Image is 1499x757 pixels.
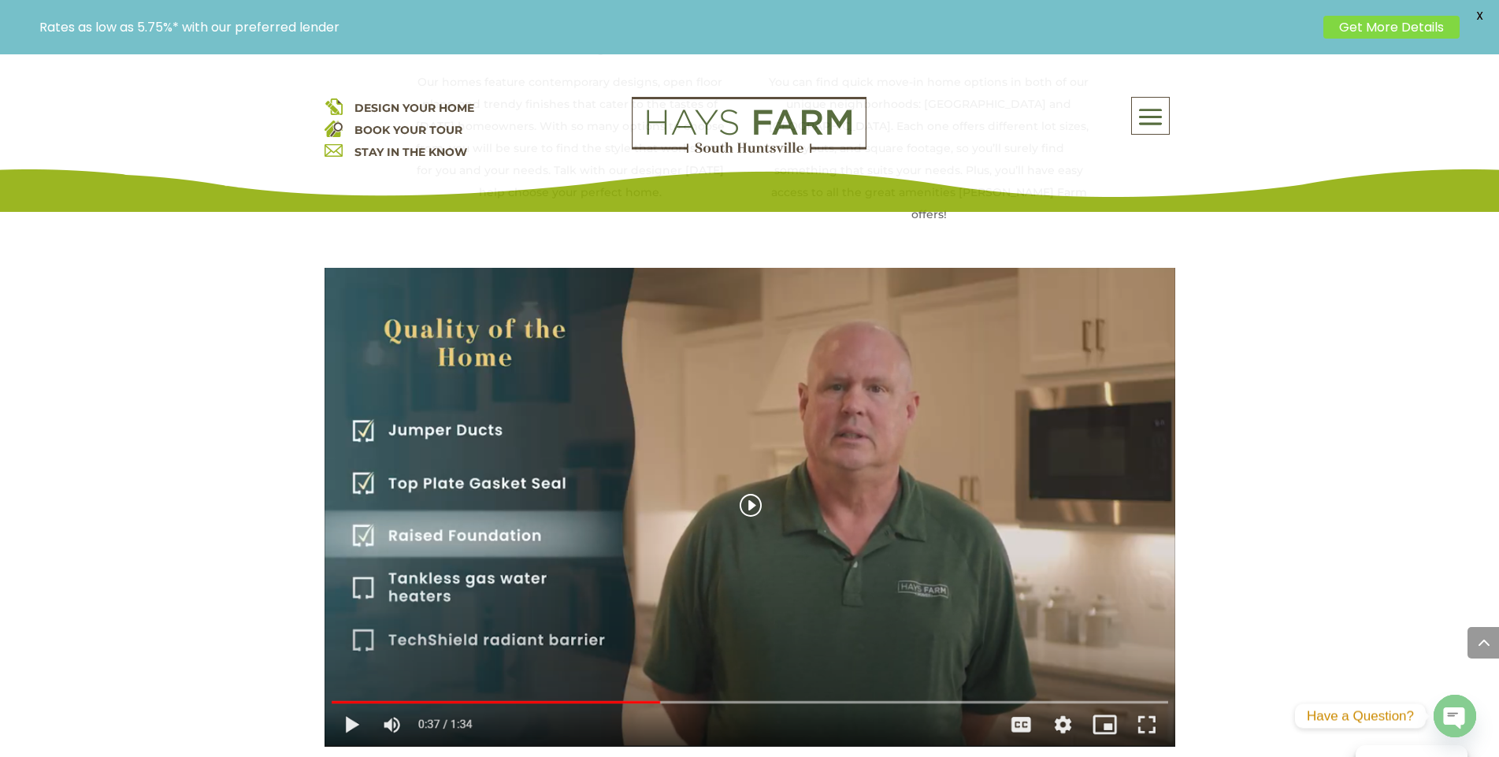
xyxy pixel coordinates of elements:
a: hays farm homes huntsville development [632,143,866,157]
span: X [1467,4,1491,28]
a: BOOK YOUR TOUR [354,123,462,137]
img: book your home tour [325,119,343,137]
a: Get More Details [1323,16,1460,39]
a: STAY IN THE KNOW [354,145,467,159]
img: design your home [325,97,343,115]
a: DESIGN YOUR HOME [354,101,474,115]
p: Rates as low as 5.75%* with our preferred lender [39,20,1315,35]
img: Logo [632,97,866,154]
